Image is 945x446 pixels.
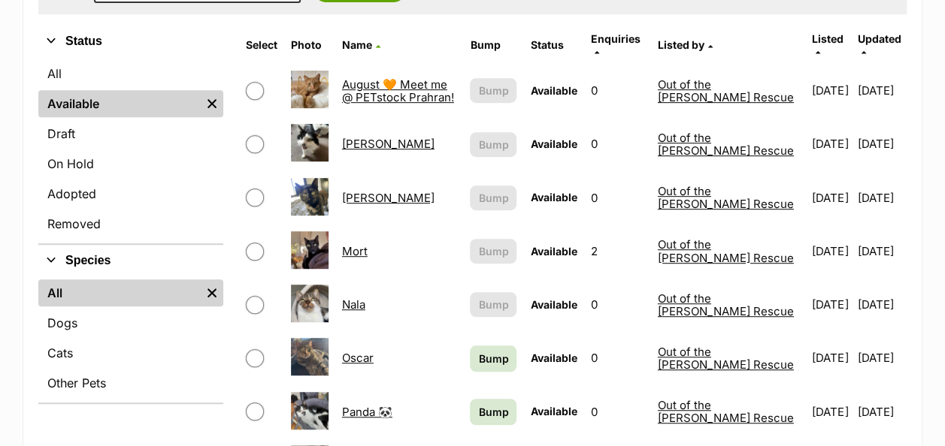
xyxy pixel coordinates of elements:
a: Removed [38,210,223,237]
a: Available [38,90,201,117]
a: Listed [812,32,844,57]
div: Species [38,276,223,402]
a: Adopted [38,180,223,207]
td: [DATE] [806,225,856,277]
th: Status [524,27,583,63]
span: Updated [858,32,901,45]
button: Status [38,32,223,51]
a: Other Pets [38,369,223,396]
span: Bump [478,83,508,98]
td: 0 [584,172,650,224]
span: Available [530,137,577,150]
td: 0 [584,118,650,170]
button: Bump [470,185,516,210]
a: Name [342,38,380,51]
a: Out of the [PERSON_NAME] Rescue [658,131,794,158]
button: Bump [470,239,516,264]
th: Bump [464,27,522,63]
a: Remove filter [201,279,223,306]
span: Bump [478,243,508,259]
td: [DATE] [806,65,856,116]
td: [DATE] [806,386,856,438]
td: [DATE] [858,332,905,384]
a: Listed by [658,38,713,51]
span: Listed by [658,38,704,51]
button: Bump [470,132,516,157]
a: Draft [38,120,223,147]
a: Dogs [38,309,223,336]
a: Panda 🐼 [342,405,392,419]
button: Bump [470,78,516,103]
a: Oscar [342,351,374,365]
td: [DATE] [858,118,905,170]
a: All [38,60,223,87]
span: Available [530,298,577,311]
td: [DATE] [858,279,905,330]
a: Mort [342,244,368,258]
a: Bump [470,399,516,425]
span: Available [530,351,577,364]
span: Name [342,38,372,51]
td: 2 [584,225,650,277]
a: Out of the [PERSON_NAME] Rescue [658,345,794,372]
th: Photo [285,27,335,63]
td: [DATE] [858,172,905,224]
a: Remove filter [201,90,223,117]
span: Listed [812,32,844,45]
a: [PERSON_NAME] [342,191,435,205]
a: Out of the [PERSON_NAME] Rescue [658,291,794,318]
td: 0 [584,65,650,116]
td: 0 [584,332,650,384]
td: [DATE] [806,172,856,224]
td: 0 [584,386,650,438]
td: [DATE] [806,332,856,384]
td: 0 [584,279,650,330]
a: Bump [470,345,516,372]
button: Species [38,251,223,270]
a: Cats [38,339,223,366]
span: translation missing: en.admin.listings.index.attributes.enquiries [590,32,640,45]
a: Out of the [PERSON_NAME] Rescue [658,237,794,264]
a: On Hold [38,150,223,177]
span: Available [530,245,577,258]
td: [DATE] [806,279,856,330]
td: [DATE] [806,118,856,170]
a: Out of the [PERSON_NAME] Rescue [658,398,794,425]
a: [PERSON_NAME] [342,137,435,151]
button: Bump [470,292,516,317]
a: Out of the [PERSON_NAME] Rescue [658,184,794,211]
td: [DATE] [858,386,905,438]
span: Bump [478,297,508,312]
th: Select [240,27,283,63]
span: Available [530,84,577,97]
a: Nala [342,297,365,312]
span: Bump [478,351,508,366]
span: Bump [478,404,508,420]
a: All [38,279,201,306]
a: Updated [858,32,901,57]
td: [DATE] [858,225,905,277]
a: Out of the [PERSON_NAME] Rescue [658,77,794,104]
span: Available [530,191,577,203]
div: Status [38,57,223,243]
a: Enquiries [590,32,640,57]
span: Bump [478,137,508,152]
span: Available [530,405,577,417]
span: Bump [478,190,508,206]
td: [DATE] [858,65,905,116]
a: August 🧡 Meet me @ PETstock Prahran! [342,77,454,104]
